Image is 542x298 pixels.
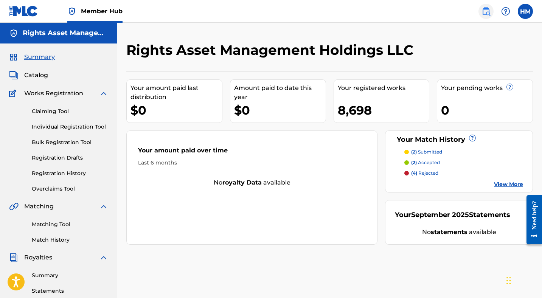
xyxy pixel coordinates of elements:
iframe: Chat Widget [504,262,542,298]
a: Bulk Registration Tool [32,138,108,146]
img: Catalog [9,71,18,80]
p: accepted [411,159,440,166]
a: (4) rejected [404,170,523,177]
div: 0 [441,102,533,119]
img: expand [99,202,108,211]
a: Registration History [32,169,108,177]
a: CatalogCatalog [9,71,48,80]
img: search [481,7,491,16]
iframe: Resource Center [521,189,542,250]
span: (2) [411,160,417,165]
div: No available [395,228,523,237]
span: Royalties [24,253,52,262]
p: rejected [411,170,438,177]
a: (2) submitted [404,149,523,155]
a: Overclaims Tool [32,185,108,193]
strong: royalty data [222,179,262,186]
div: $0 [234,102,326,119]
div: Help [498,4,513,19]
span: ? [469,135,475,141]
div: Drag [506,269,511,292]
span: Matching [24,202,54,211]
div: User Menu [518,4,533,19]
img: Top Rightsholder [67,7,76,16]
div: Your Statements [395,210,510,220]
div: No available [127,178,377,187]
span: Works Registration [24,89,83,98]
img: Royalties [9,253,18,262]
span: (2) [411,149,417,155]
img: Matching [9,202,19,211]
a: Registration Drafts [32,154,108,162]
img: Works Registration [9,89,19,98]
img: help [501,7,510,16]
div: Your amount paid last distribution [130,84,222,102]
img: MLC Logo [9,6,38,17]
a: SummarySummary [9,53,55,62]
span: September 2025 [411,211,469,219]
h2: Rights Asset Management Holdings LLC [126,42,417,59]
strong: statements [431,228,467,236]
div: Your Match History [395,135,523,145]
a: Match History [32,236,108,244]
div: $0 [130,102,222,119]
p: submitted [411,149,442,155]
span: Catalog [24,71,48,80]
div: Last 6 months [138,159,366,167]
a: Individual Registration Tool [32,123,108,131]
span: Summary [24,53,55,62]
a: View More [494,180,523,188]
div: Your registered works [338,84,429,93]
a: Summary [32,272,108,279]
a: (2) accepted [404,159,523,166]
div: 8,698 [338,102,429,119]
img: Accounts [9,29,18,38]
a: Claiming Tool [32,107,108,115]
a: Statements [32,287,108,295]
a: Matching Tool [32,220,108,228]
a: Public Search [478,4,494,19]
img: expand [99,253,108,262]
div: Your amount paid over time [138,146,366,159]
h5: Rights Asset Management Holdings LLC [23,29,108,37]
img: expand [99,89,108,98]
img: Summary [9,53,18,62]
div: Your pending works [441,84,533,93]
span: (4) [411,170,417,176]
span: ? [507,84,513,90]
div: Amount paid to date this year [234,84,326,102]
span: Member Hub [81,7,123,16]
